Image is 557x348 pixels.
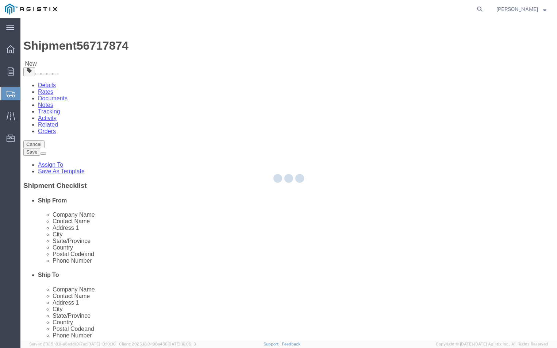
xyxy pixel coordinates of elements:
[496,5,547,13] button: [PERSON_NAME]
[436,341,548,347] span: Copyright © [DATE]-[DATE] Agistix Inc., All Rights Reserved
[5,4,57,15] img: logo
[87,342,116,346] span: [DATE] 10:10:00
[29,342,116,346] span: Server: 2025.18.0-a0edd1917ac
[119,342,196,346] span: Client: 2025.18.0-198a450
[168,342,196,346] span: [DATE] 10:06:13
[496,5,538,13] span: Jimmy Dunn
[282,342,300,346] a: Feedback
[264,342,282,346] a: Support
